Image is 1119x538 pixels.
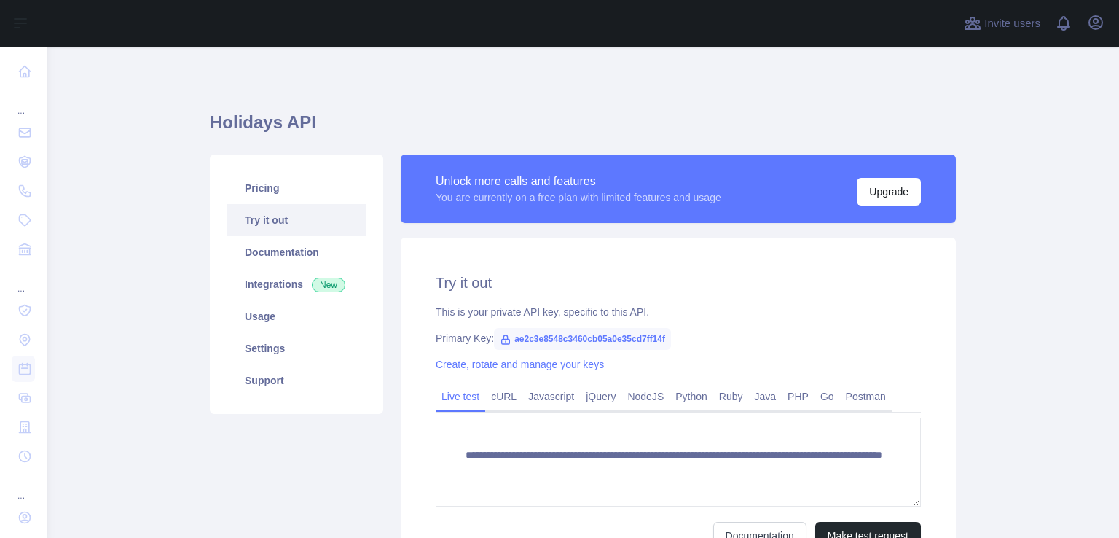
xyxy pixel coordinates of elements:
[814,385,840,408] a: Go
[227,236,366,268] a: Documentation
[436,173,721,190] div: Unlock more calls and features
[436,331,921,346] div: Primary Key:
[984,15,1040,32] span: Invite users
[210,111,956,146] h1: Holidays API
[857,178,921,206] button: Upgrade
[436,359,604,370] a: Create, rotate and manage your keys
[227,332,366,364] a: Settings
[227,268,366,300] a: Integrations New
[494,328,671,350] span: ae2c3e8548c3460cb05a0e35cd7ff14f
[227,300,366,332] a: Usage
[436,190,721,205] div: You are currently on a free plan with limited features and usage
[782,385,814,408] a: PHP
[580,385,621,408] a: jQuery
[961,12,1043,35] button: Invite users
[227,364,366,397] a: Support
[312,278,345,292] span: New
[840,385,892,408] a: Postman
[227,204,366,236] a: Try it out
[522,385,580,408] a: Javascript
[12,87,35,117] div: ...
[670,385,713,408] a: Python
[749,385,782,408] a: Java
[436,385,485,408] a: Live test
[436,273,921,293] h2: Try it out
[485,385,522,408] a: cURL
[227,172,366,204] a: Pricing
[436,305,921,319] div: This is your private API key, specific to this API.
[12,265,35,295] div: ...
[713,385,749,408] a: Ruby
[12,472,35,502] div: ...
[621,385,670,408] a: NodeJS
